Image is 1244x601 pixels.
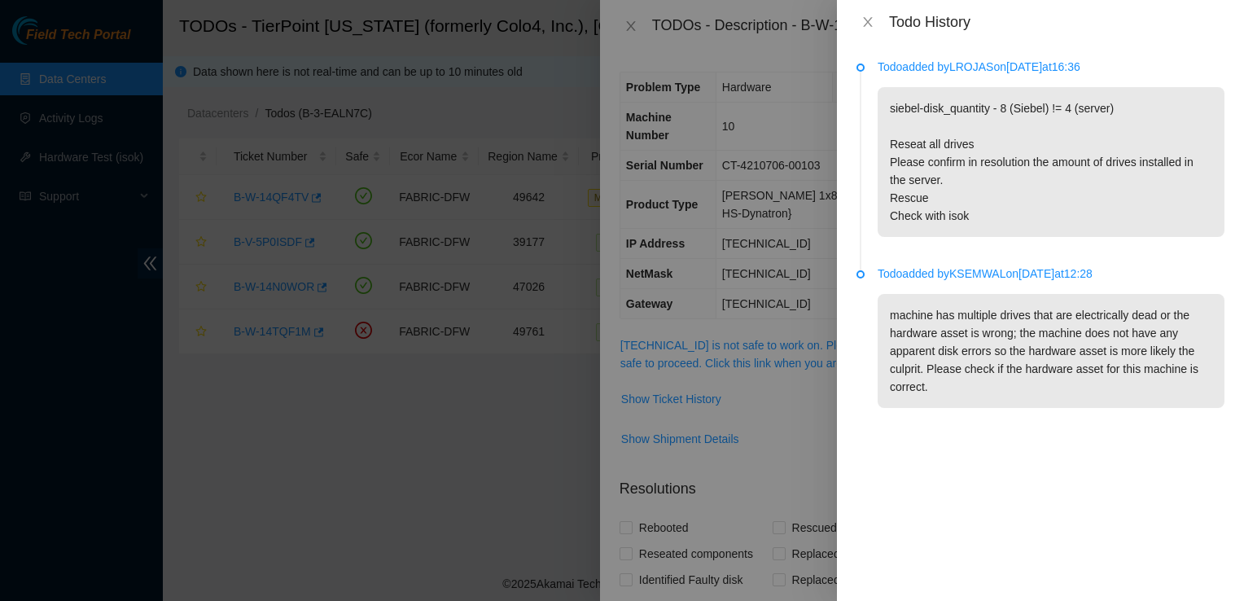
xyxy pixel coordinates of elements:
[878,58,1224,76] p: Todo added by LROJAS on [DATE] at 16:36
[878,294,1224,408] p: machine has multiple drives that are electrically dead or the hardware asset is wrong; the machin...
[861,15,874,29] span: close
[878,87,1224,237] p: siebel-disk_quantity - 8 (Siebel) != 4 (server) Reseat all drives Please confirm in resolution th...
[856,15,879,30] button: Close
[889,13,1224,31] div: Todo History
[878,265,1224,283] p: Todo added by KSEMWAL on [DATE] at 12:28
